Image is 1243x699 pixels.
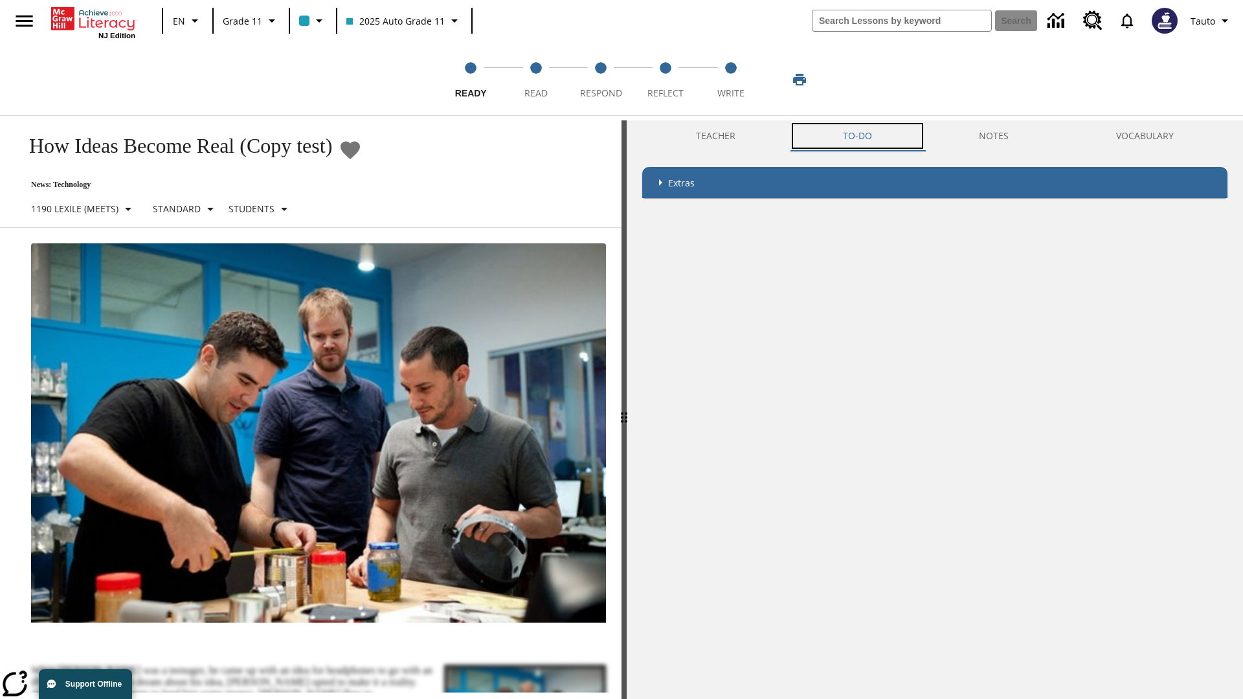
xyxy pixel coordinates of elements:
[455,88,487,98] span: Ready
[717,87,745,99] span: Write
[31,243,606,623] img: Quirky founder Ben Kaufman tests a new product with co-worker Gaz Brown and product inventor Jon ...
[668,176,695,190] p: Extras
[39,669,132,699] button: Support Offline
[1110,4,1144,38] a: Notifications
[153,202,201,216] p: Standard
[173,14,185,28] span: EN
[580,87,622,99] span: Respond
[433,44,508,115] button: Ready step 1 of 5
[294,9,332,32] button: Class color is light blue. Change class color
[1075,3,1110,38] a: Resource Center, Will open in new tab
[647,87,684,99] span: Reflect
[642,120,789,151] button: Teacher
[5,2,43,40] button: Open side menu
[642,120,1227,151] div: Instructional Panel Tabs
[1144,4,1185,38] button: Select a new avatar
[627,120,1243,699] div: activity
[812,10,991,31] input: search field
[642,167,1227,198] div: Extras
[498,44,573,115] button: Read step 2 of 5
[621,120,627,699] div: Press Enter or Spacebar and then press right and left arrow keys to move the slider
[341,9,467,32] button: Class: 2025 Auto Grade 11, Select your class
[65,680,122,689] span: Support Offline
[31,202,118,216] p: 1190 Lexile (Meets)
[218,9,285,32] button: Grade: Grade 11, Select a grade
[1062,120,1227,151] button: VOCABULARY
[926,120,1063,151] button: NOTES
[563,44,638,115] button: Respond step 3 of 5
[628,44,703,115] button: Reflect step 4 of 5
[789,120,926,151] button: TO-DO
[223,14,262,28] span: Grade 11
[779,68,820,91] button: Print
[229,202,274,216] p: Students
[26,197,141,221] button: Select Lexile, 1190 Lexile (Meets)
[1152,8,1178,34] img: Avatar
[223,197,297,221] button: Select Student
[524,87,548,99] span: Read
[1040,3,1075,39] a: Data Center
[693,44,768,115] button: Write step 5 of 5
[1191,14,1215,28] span: Tauto
[339,139,362,161] button: Add to Favorites - How Ideas Become Real (Copy test)
[167,9,208,32] button: Language: EN, Select a language
[1185,9,1238,32] button: Profile/Settings
[16,180,362,190] p: News: Technology
[148,197,223,221] button: Scaffolds, Standard
[51,5,135,39] div: Home
[98,32,135,39] span: NJ Edition
[16,134,332,158] h1: How Ideas Become Real (Copy test)
[346,14,445,28] span: 2025 Auto Grade 11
